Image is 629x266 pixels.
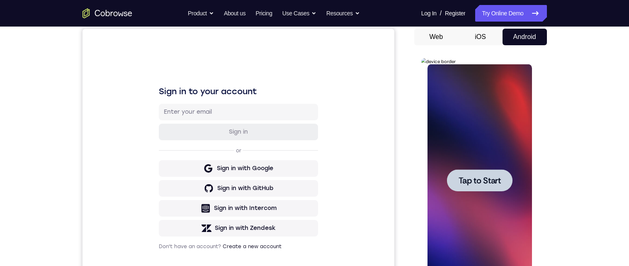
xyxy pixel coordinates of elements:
div: Sign in with Zendesk [132,195,193,204]
button: Android [503,29,547,45]
button: Web [414,29,459,45]
p: Don't have an account? [76,215,236,221]
span: Tap to Start [37,118,80,127]
a: Create a new account [140,215,199,221]
a: Register [445,5,465,22]
div: Sign in with GitHub [135,156,191,164]
a: Go to the home page [83,8,132,18]
button: Tap to Start [26,111,91,133]
span: / [440,8,442,18]
button: Sign in with Intercom [76,171,236,188]
div: Sign in with Intercom [131,176,194,184]
a: Log In [421,5,437,22]
button: Sign in with Google [76,132,236,148]
button: Product [188,5,214,22]
p: or [152,119,160,125]
a: About us [224,5,245,22]
button: Sign in with Zendesk [76,191,236,208]
button: Use Cases [282,5,316,22]
a: Pricing [255,5,272,22]
a: Try Online Demo [475,5,546,22]
button: Sign in with GitHub [76,151,236,168]
button: iOS [458,29,503,45]
button: Resources [326,5,360,22]
div: Sign in with Google [134,136,191,144]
